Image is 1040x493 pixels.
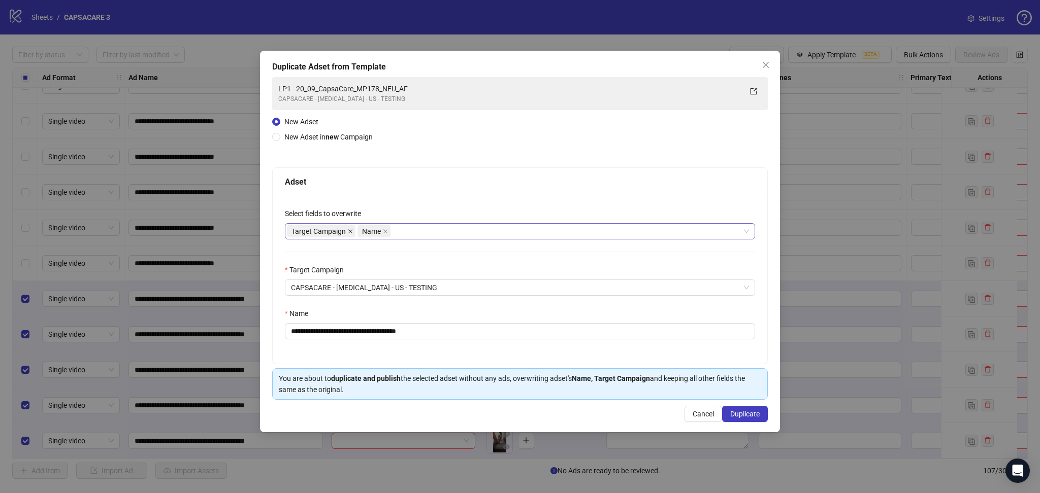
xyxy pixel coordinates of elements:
[348,229,353,234] span: close
[279,373,761,395] div: You are about to the selected adset without any ads, overwriting adset's and keeping all other fi...
[758,57,774,73] button: Close
[278,94,741,104] div: CAPSACARE - [MEDICAL_DATA] - US - TESTING
[1005,459,1030,483] div: Open Intercom Messenger
[331,374,401,382] strong: duplicate and publish
[284,133,373,141] span: New Adset in Campaign
[287,225,355,237] span: Target Campaign
[291,226,346,237] span: Target Campaign
[285,323,755,339] input: Name
[326,133,339,141] strong: new
[362,226,381,237] span: Name
[291,280,749,295] span: CAPSACARE - NEUROPATHY - US - TESTING
[685,406,722,422] button: Cancel
[285,308,315,319] label: Name
[272,61,768,73] div: Duplicate Adset from Template
[750,88,757,95] span: export
[762,61,770,69] span: close
[278,83,741,94] div: LP1 - 20_09_CapsaCare_MP178_NEU_AF
[572,374,650,382] strong: Name, Target Campaign
[693,410,714,418] span: Cancel
[383,229,388,234] span: close
[285,175,755,188] div: Adset
[357,225,391,237] span: Name
[284,118,318,126] span: New Adset
[285,264,350,275] label: Target Campaign
[722,406,768,422] button: Duplicate
[730,410,760,418] span: Duplicate
[285,208,368,219] label: Select fields to overwrite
